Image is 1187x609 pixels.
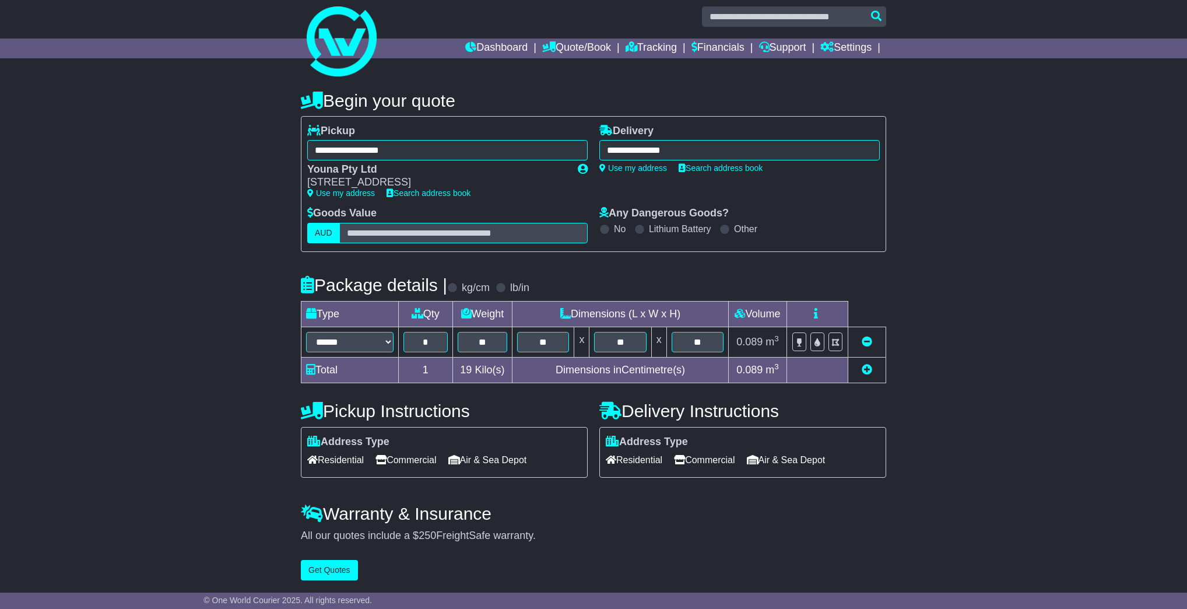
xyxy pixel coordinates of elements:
a: Use my address [307,188,375,198]
span: m [765,336,779,348]
h4: Package details | [301,275,447,295]
td: Qty [399,301,453,327]
a: Tracking [626,38,677,58]
td: Dimensions in Centimetre(s) [512,357,729,383]
span: 19 [460,364,472,376]
a: Search address book [387,188,470,198]
a: Dashboard [465,38,528,58]
label: AUD [307,223,340,243]
a: Financials [691,38,744,58]
span: Commercial [375,451,436,469]
td: x [574,327,589,357]
span: © One World Courier 2025. All rights reserved. [203,596,372,605]
label: Other [734,223,757,235]
label: Address Type [307,436,389,449]
td: Kilo(s) [452,357,512,383]
label: Goods Value [307,207,377,220]
label: Pickup [307,125,355,138]
a: Quote/Book [542,38,611,58]
div: All our quotes include a $ FreightSafe warranty. [301,530,886,542]
span: 250 [419,530,436,541]
label: Delivery [599,125,654,138]
label: Any Dangerous Goods? [599,207,729,220]
a: Use my address [599,163,667,173]
div: [STREET_ADDRESS] [307,176,566,189]
label: Lithium Battery [649,223,711,235]
td: Type [301,301,399,327]
div: Youna Pty Ltd [307,163,566,176]
td: Dimensions (L x W x H) [512,301,729,327]
span: Air & Sea Depot [747,451,826,469]
span: Residential [606,451,662,469]
label: kg/cm [462,282,490,295]
span: 0.089 [736,336,763,348]
h4: Delivery Instructions [599,401,886,421]
h4: Warranty & Insurance [301,504,886,523]
a: Search address book [679,163,763,173]
td: Volume [728,301,786,327]
span: 0.089 [736,364,763,376]
span: m [765,364,779,376]
button: Get Quotes [301,560,358,580]
label: lb/in [510,282,529,295]
sup: 3 [774,362,779,371]
h4: Pickup Instructions [301,401,588,421]
span: Air & Sea Depot [448,451,527,469]
a: Support [759,38,806,58]
sup: 3 [774,334,779,343]
td: Total [301,357,399,383]
td: 1 [399,357,453,383]
td: Weight [452,301,512,327]
h4: Begin your quote [301,91,886,110]
span: Commercial [674,451,735,469]
td: x [651,327,666,357]
a: Remove this item [862,336,872,348]
label: No [614,223,626,235]
a: Settings [820,38,872,58]
label: Address Type [606,436,688,449]
a: Add new item [862,364,872,376]
span: Residential [307,451,364,469]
